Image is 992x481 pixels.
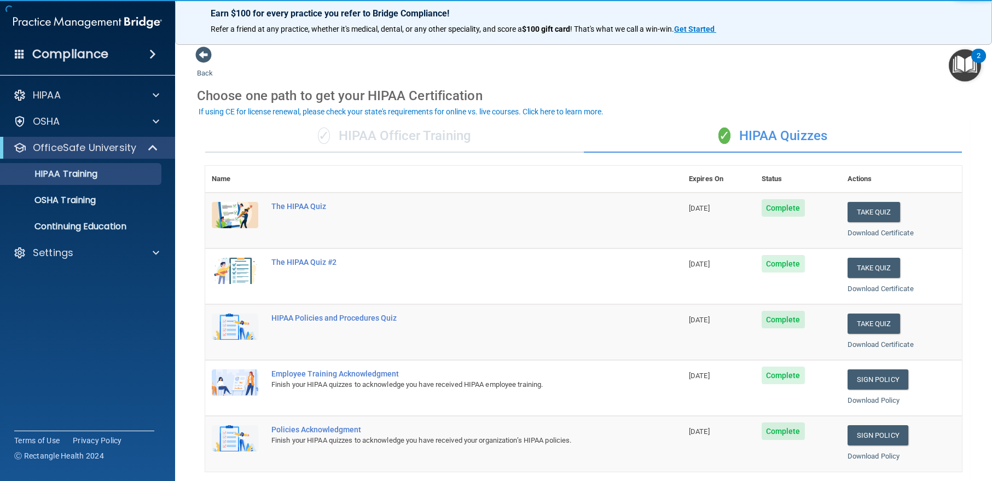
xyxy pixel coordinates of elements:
[7,195,96,206] p: OSHA Training
[689,260,710,268] span: [DATE]
[7,221,156,232] p: Continuing Education
[271,378,628,391] div: Finish your HIPAA quizzes to acknowledge you have received HIPAA employee training.
[522,25,570,33] strong: $100 gift card
[211,8,956,19] p: Earn $100 for every practice you refer to Bridge Compliance!
[755,166,841,193] th: Status
[33,89,61,102] p: HIPAA
[271,258,628,266] div: The HIPAA Quiz #2
[14,450,104,461] span: Ⓒ Rectangle Health 2024
[689,372,710,380] span: [DATE]
[762,422,805,440] span: Complete
[949,49,981,82] button: Open Resource Center, 2 new notifications
[682,166,755,193] th: Expires On
[199,108,604,115] div: If using CE for license renewal, please check your state's requirements for online vs. live cours...
[841,166,962,193] th: Actions
[13,89,159,102] a: HIPAA
[762,367,805,384] span: Complete
[674,25,716,33] a: Get Started
[271,425,628,434] div: Policies Acknowledgment
[762,199,805,217] span: Complete
[73,435,122,446] a: Privacy Policy
[271,369,628,378] div: Employee Training Acknowledgment
[271,314,628,322] div: HIPAA Policies and Procedures Quiz
[762,311,805,328] span: Complete
[762,255,805,273] span: Complete
[848,314,900,334] button: Take Quiz
[7,169,97,179] p: HIPAA Training
[848,202,900,222] button: Take Quiz
[848,369,908,390] a: Sign Policy
[32,47,108,62] h4: Compliance
[848,229,914,237] a: Download Certificate
[674,25,715,33] strong: Get Started
[848,452,900,460] a: Download Policy
[848,258,900,278] button: Take Quiz
[14,435,60,446] a: Terms of Use
[271,202,628,211] div: The HIPAA Quiz
[584,120,962,153] div: HIPAA Quizzes
[13,141,159,154] a: OfficeSafe University
[197,106,605,117] button: If using CE for license renewal, please check your state's requirements for online vs. live cours...
[197,80,970,112] div: Choose one path to get your HIPAA Certification
[318,128,330,144] span: ✓
[33,246,73,259] p: Settings
[848,285,914,293] a: Download Certificate
[205,120,584,153] div: HIPAA Officer Training
[33,141,136,154] p: OfficeSafe University
[977,56,981,70] div: 2
[689,427,710,436] span: [DATE]
[13,115,159,128] a: OSHA
[848,425,908,445] a: Sign Policy
[13,246,159,259] a: Settings
[211,25,522,33] span: Refer a friend at any practice, whether it's medical, dental, or any other speciality, and score a
[33,115,60,128] p: OSHA
[848,396,900,404] a: Download Policy
[205,166,265,193] th: Name
[718,128,730,144] span: ✓
[271,434,628,447] div: Finish your HIPAA quizzes to acknowledge you have received your organization’s HIPAA policies.
[689,204,710,212] span: [DATE]
[197,56,213,77] a: Back
[13,11,162,33] img: PMB logo
[848,340,914,349] a: Download Certificate
[570,25,674,33] span: ! That's what we call a win-win.
[689,316,710,324] span: [DATE]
